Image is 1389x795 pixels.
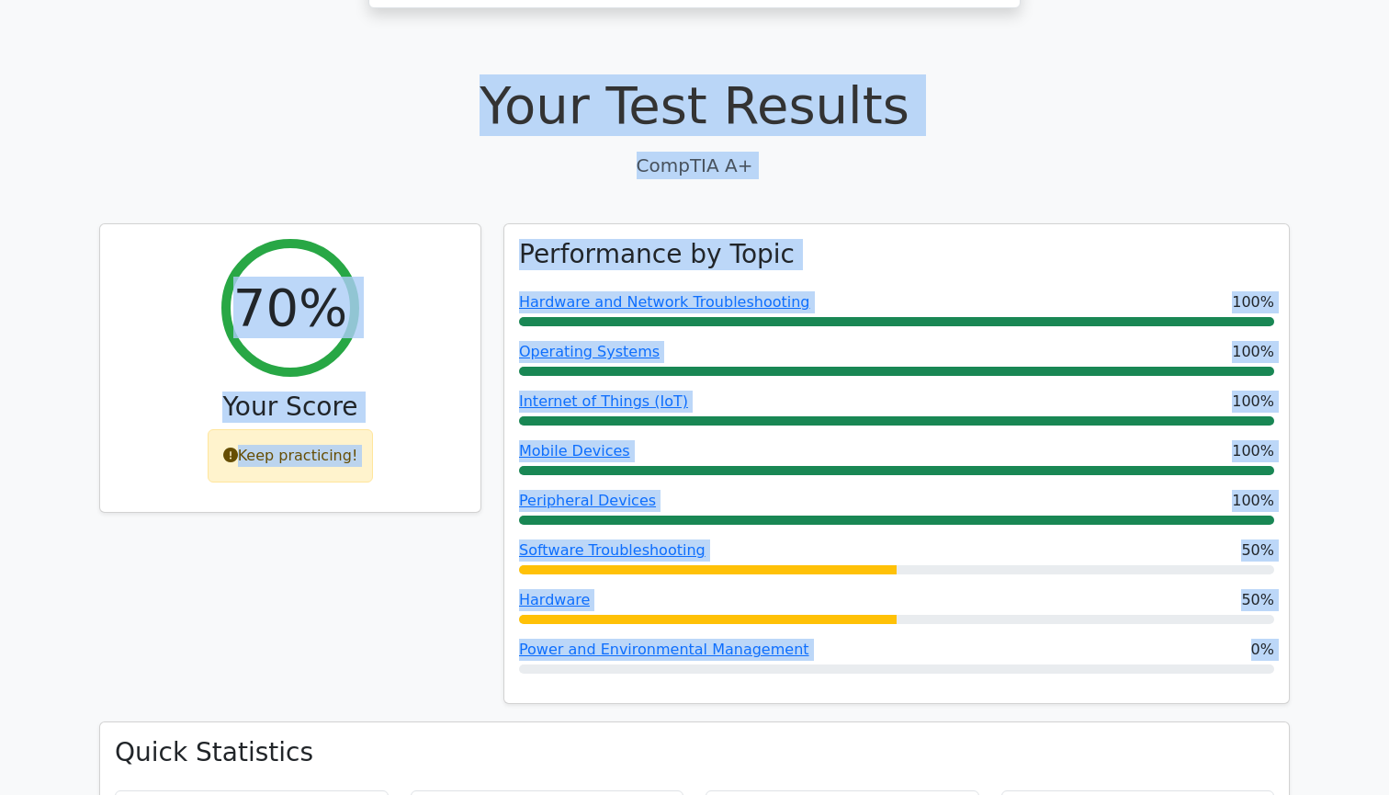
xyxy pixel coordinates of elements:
span: 50% [1241,539,1274,562]
div: Keep practicing! [208,429,374,483]
a: Hardware [519,591,590,608]
a: Operating Systems [519,343,660,360]
span: 100% [1232,440,1274,462]
span: 100% [1232,391,1274,413]
span: 100% [1232,341,1274,363]
a: Peripheral Devices [519,492,656,509]
h3: Your Score [115,392,466,423]
a: Internet of Things (IoT) [519,392,688,410]
span: 50% [1241,589,1274,611]
h1: Your Test Results [99,74,1290,136]
a: Power and Environmental Management [519,641,809,658]
span: 100% [1232,490,1274,512]
a: Hardware and Network Troubleshooting [519,293,810,311]
span: 0% [1251,639,1274,661]
span: 100% [1232,291,1274,313]
a: Mobile Devices [519,442,630,460]
h3: Performance by Topic [519,239,795,270]
h3: Quick Statistics [115,737,1274,768]
h2: 70% [233,277,347,338]
a: Software Troubleshooting [519,541,706,559]
p: CompTIA A+ [99,152,1290,179]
